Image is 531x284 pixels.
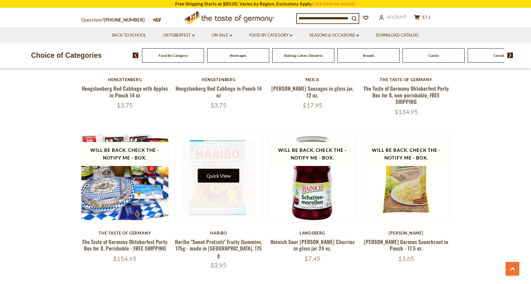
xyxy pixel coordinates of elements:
[82,238,167,252] a: The Taste of Germany Oktoberfest Party Box for 8, Perishable - FREE SHIPPING
[175,238,262,259] a: Haribo "Sweet Pretzels" Fruity Gummies, 175g - made in [GEOGRAPHIC_DATA], 175 g
[363,134,450,221] img: Kuehne German Sauerkraut in Pouch - 17.5 oz.
[269,231,356,235] div: Landsberg
[163,32,195,39] a: Oktoberfest
[395,108,418,116] span: $134.95
[422,15,431,20] span: $7.1
[104,17,145,22] a: [PHONE_NUMBER]
[175,231,262,235] div: Haribo
[363,53,374,58] a: Breads
[284,53,323,58] a: Baking, Cakes, Desserts
[210,101,226,109] span: $3.75
[507,53,513,58] img: next arrow
[230,53,246,58] a: Beverages
[269,134,356,221] img: Hainich Sour Morello Cherries in glass jar 24 oz.
[362,77,450,82] div: The Taste of Germany
[112,32,146,39] a: Back to School
[133,53,139,58] img: previous arrow
[113,255,136,262] span: $154.95
[81,16,149,24] p: Questions?
[364,85,449,105] a: The Taste of Germany Oktoberfest Party Box for 8, non-perishable, FREE SHIPPING
[413,14,431,22] button: $7.1
[210,261,226,269] span: $3.95
[82,85,168,99] a: Hengstenberg Red Cabbage with Apples in Pouch 14 oz
[175,77,262,82] div: Hengstenberg
[398,255,414,262] span: $3.65
[376,32,419,39] a: Download Catalog
[428,53,439,58] a: Candy
[81,231,169,235] div: The Taste of Germany
[81,134,168,221] img: The Taste of Germany Oktoberfest Party Box for 8, Perishable - FREE SHIPPING
[159,53,188,58] a: Food By Category
[81,77,169,82] div: Hengstenberg
[494,53,504,58] a: Cereal
[303,101,322,109] span: $17.95
[175,134,262,221] img: Haribo "Sweet Pretzels" Fruity Gummies, 175g - made in Germany, 175 g
[198,169,239,183] button: Quick View
[249,32,293,39] a: Food By Category
[312,1,356,6] a: Click here for details.
[271,85,353,99] a: [PERSON_NAME] Sausages in glass jar, 12 oz.
[305,255,321,262] span: $7.45
[309,32,359,39] a: Seasons & Occasions
[379,14,407,21] a: Account
[364,238,448,252] a: [PERSON_NAME] German Sauerkraut in Pouch - 17.5 oz.
[269,77,356,82] div: Meica
[117,101,133,109] span: $3.75
[212,32,232,39] a: On Sale
[270,238,355,252] a: Hainich Sour [PERSON_NAME] Cherries in glass jar 24 oz.
[362,231,450,235] div: [PERSON_NAME]
[387,14,407,19] span: Account
[175,85,262,99] a: Hengstenberg Red Cabbage in Pouch 14 oz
